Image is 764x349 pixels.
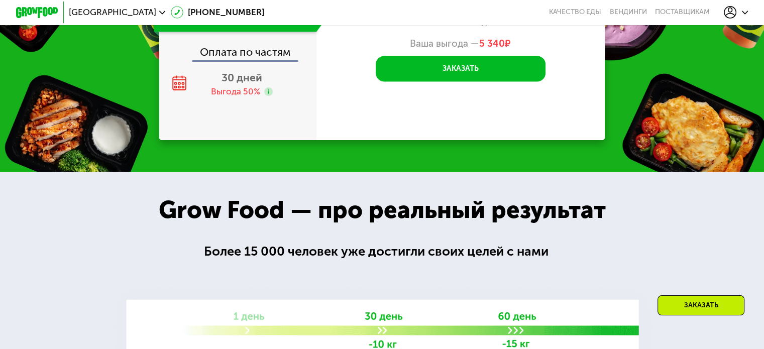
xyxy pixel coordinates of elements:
div: поставщикам [655,8,710,17]
div: Выгода 50% [211,86,260,97]
span: ₽ [479,38,511,49]
div: Grow Food — про реальный результат [141,192,623,228]
div: Оплата по частям [160,36,316,61]
div: Ваша выгода — [316,38,605,49]
button: Заказать [376,56,545,81]
div: Заказать [658,295,744,315]
a: Вендинги [609,8,646,17]
a: [PHONE_NUMBER] [171,6,264,19]
div: Более 15 000 человек уже достигли своих целей с нами [204,242,561,261]
span: 30 дней [222,71,262,84]
span: 5 340 [479,38,505,49]
a: Качество еды [549,8,601,17]
span: [GEOGRAPHIC_DATA] [69,8,156,17]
